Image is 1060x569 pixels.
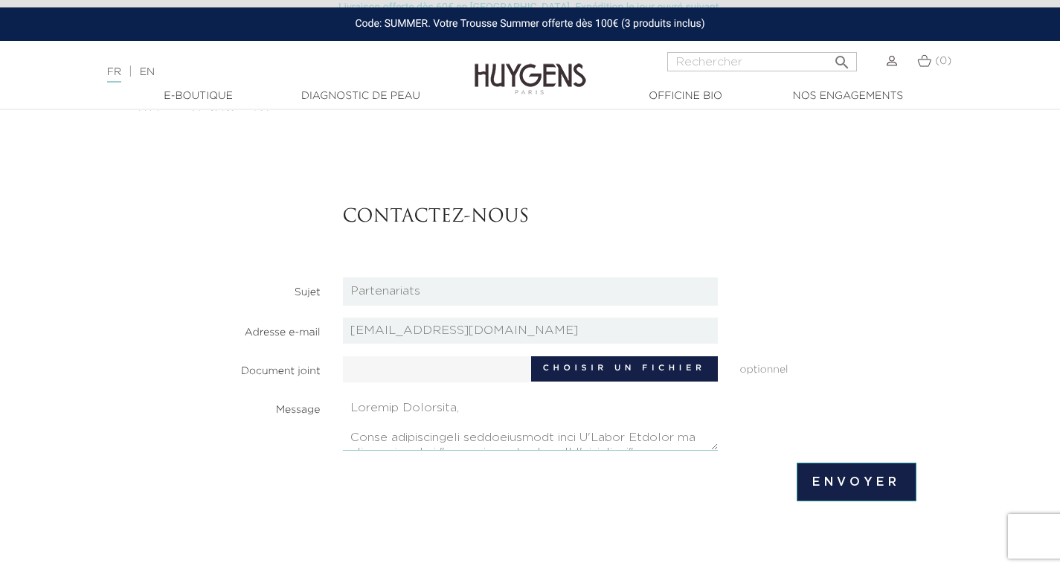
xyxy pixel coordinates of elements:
a: Officine Bio [611,89,760,104]
h3: Contactez-nous [343,207,916,228]
label: Sujet [133,277,332,300]
label: Adresse e-mail [133,318,332,341]
span: (0) [935,56,951,66]
div: | [100,63,431,81]
a: FR [107,67,121,83]
input: Rechercher [667,52,857,71]
label: Message [133,395,332,418]
a: E-Boutique [124,89,273,104]
a: EN [140,67,155,77]
input: votre@email.com [343,318,718,344]
a: Diagnostic de peau [286,89,435,104]
button:  [829,48,855,68]
i:  [833,49,851,67]
label: Document joint [133,356,332,379]
input: Envoyer [797,463,916,501]
span: optionnel [729,356,928,378]
img: Huygens [475,39,586,97]
a: Nos engagements [774,89,922,104]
